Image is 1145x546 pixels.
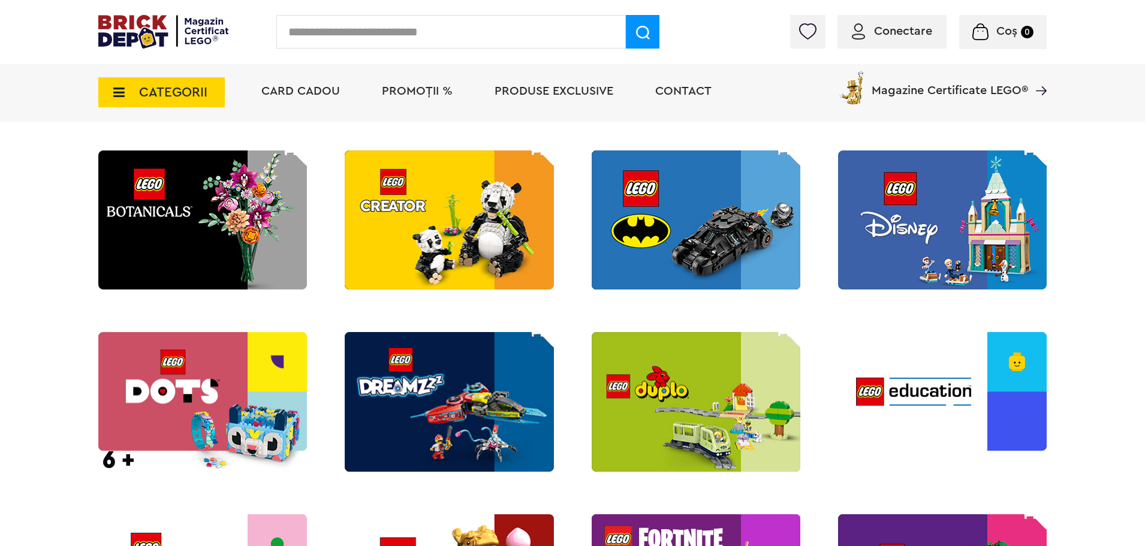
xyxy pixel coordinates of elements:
a: Conectare [852,25,932,37]
span: Magazine Certificate LEGO® [872,69,1028,96]
small: 0 [1021,26,1033,38]
span: CATEGORII [139,86,207,99]
a: Card Cadou [261,85,340,97]
a: PROMOȚII % [382,85,453,97]
a: Magazine Certificate LEGO® [1028,69,1047,81]
span: Coș [996,25,1017,37]
span: Conectare [874,25,932,37]
a: Produse exclusive [495,85,613,97]
a: Contact [655,85,712,97]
